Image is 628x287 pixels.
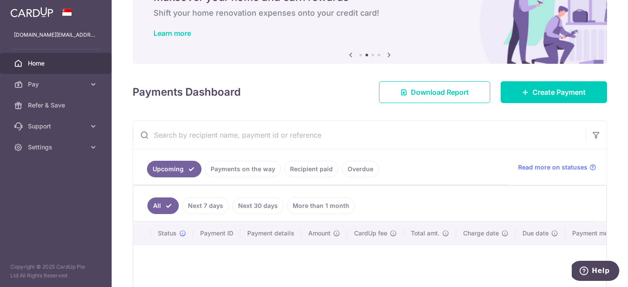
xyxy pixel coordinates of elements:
[518,163,596,172] a: Read more on statuses
[10,7,53,17] img: CardUp
[287,197,355,214] a: More than 1 month
[354,229,387,238] span: CardUp fee
[463,229,499,238] span: Charge date
[379,81,490,103] a: Download Report
[28,101,85,110] span: Refer & Save
[14,31,98,39] p: [DOMAIN_NAME][EMAIL_ADDRESS][PERSON_NAME][DOMAIN_NAME]
[411,87,469,97] span: Download Report
[193,222,240,245] th: Payment ID
[133,84,241,100] h4: Payments Dashboard
[284,161,338,177] a: Recipient paid
[154,29,191,38] a: Learn more
[154,8,586,18] h6: Shift your home renovation expenses onto your credit card!
[518,163,587,172] span: Read more on statuses
[572,261,619,283] iframe: Opens a widget where you can find more information
[28,122,85,131] span: Support
[522,229,549,238] span: Due date
[182,197,229,214] a: Next 7 days
[342,161,379,177] a: Overdue
[28,59,85,68] span: Home
[532,87,586,97] span: Create Payment
[28,143,85,152] span: Settings
[205,161,281,177] a: Payments on the way
[240,222,301,245] th: Payment details
[147,161,201,177] a: Upcoming
[501,81,607,103] a: Create Payment
[133,121,586,149] input: Search by recipient name, payment id or reference
[158,229,177,238] span: Status
[147,197,179,214] a: All
[411,229,440,238] span: Total amt.
[28,80,85,89] span: Pay
[232,197,283,214] a: Next 30 days
[308,229,331,238] span: Amount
